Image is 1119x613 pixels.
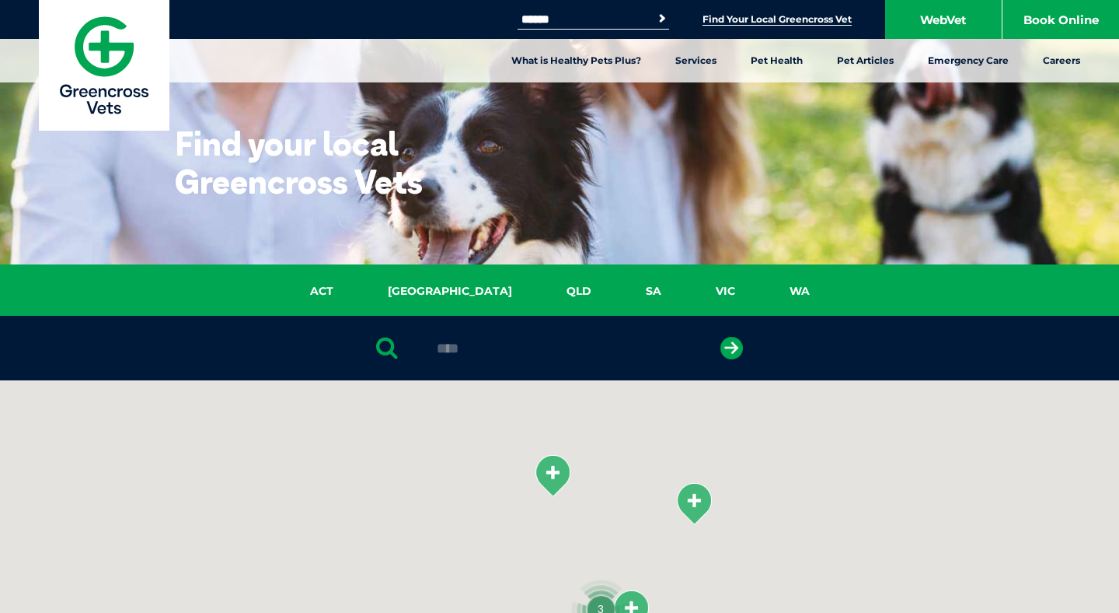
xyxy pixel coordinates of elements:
a: QLD [539,282,619,300]
a: ACT [283,282,361,300]
div: South Tamworth [533,454,572,497]
a: Pet Health [734,39,820,82]
div: Port Macquarie [675,482,713,525]
a: Emergency Care [911,39,1026,82]
a: Careers [1026,39,1097,82]
button: Search [654,11,670,26]
a: Find Your Local Greencross Vet [702,13,852,26]
a: Pet Articles [820,39,911,82]
a: What is Healthy Pets Plus? [494,39,658,82]
a: SA [619,282,688,300]
a: Services [658,39,734,82]
a: VIC [688,282,762,300]
h1: Find your local Greencross Vets [175,124,482,201]
a: WA [762,282,837,300]
a: [GEOGRAPHIC_DATA] [361,282,539,300]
